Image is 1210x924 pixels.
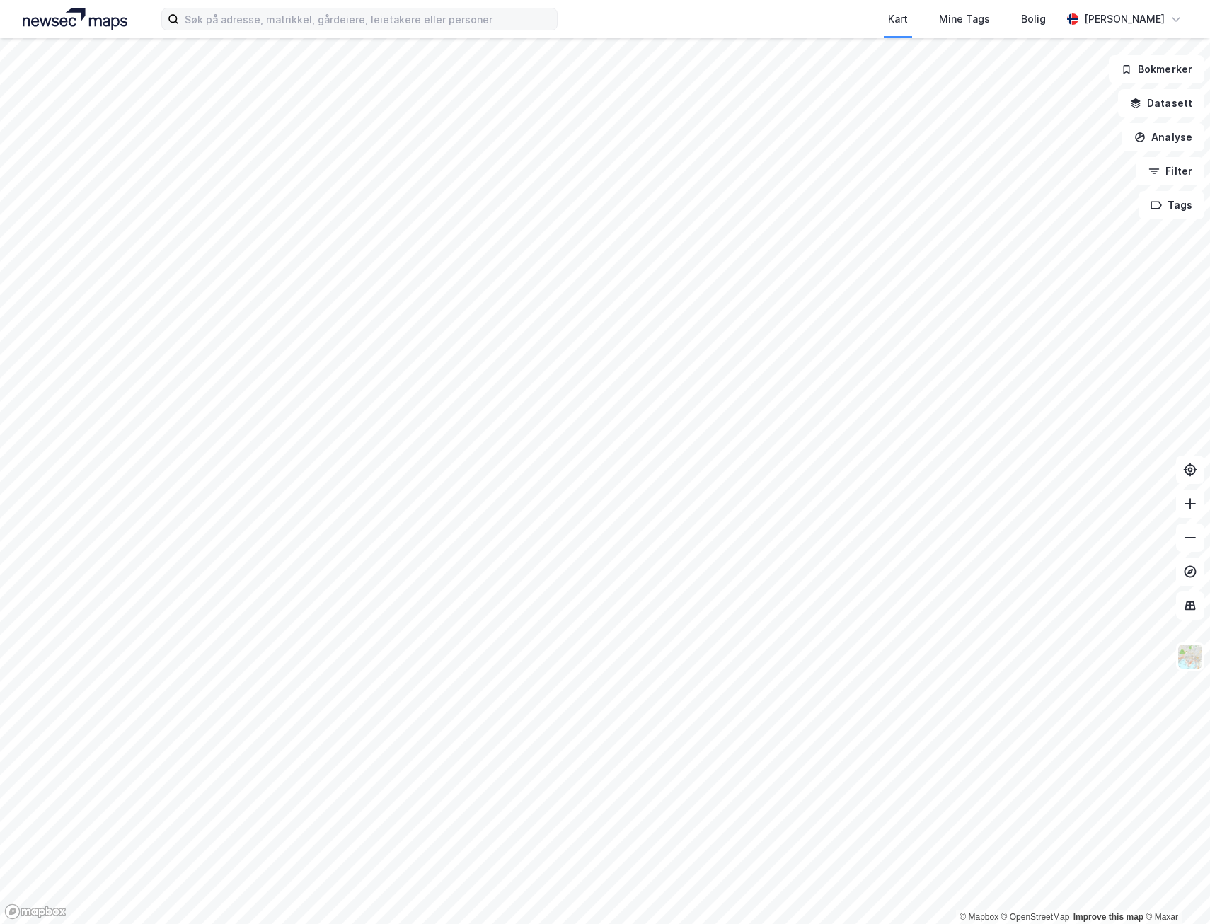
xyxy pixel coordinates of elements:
[1084,11,1165,28] div: [PERSON_NAME]
[1139,191,1204,219] button: Tags
[179,8,557,30] input: Søk på adresse, matrikkel, gårdeiere, leietakere eller personer
[1109,55,1204,83] button: Bokmerker
[1118,89,1204,117] button: Datasett
[939,11,990,28] div: Mine Tags
[4,903,67,920] a: Mapbox homepage
[1073,912,1143,922] a: Improve this map
[1021,11,1046,28] div: Bolig
[888,11,908,28] div: Kart
[1177,643,1204,670] img: Z
[960,912,998,922] a: Mapbox
[23,8,127,30] img: logo.a4113a55bc3d86da70a041830d287a7e.svg
[1136,157,1204,185] button: Filter
[1139,856,1210,924] iframe: Chat Widget
[1122,123,1204,151] button: Analyse
[1001,912,1070,922] a: OpenStreetMap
